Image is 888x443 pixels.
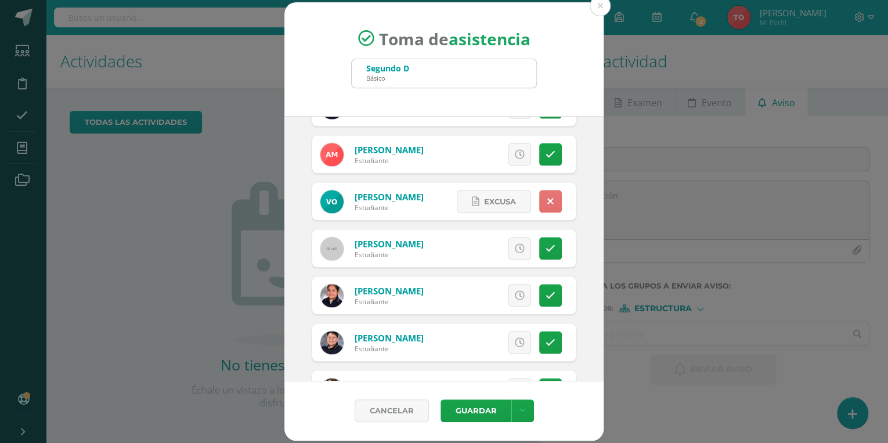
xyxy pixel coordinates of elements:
div: Estudiante [355,249,424,259]
img: 2f0f64a4d2aabc80e25f755ddbb26a8c.png [320,331,344,354]
a: [PERSON_NAME] [355,332,424,343]
div: Estudiante [355,343,424,353]
div: Estudiante [355,155,424,165]
a: [PERSON_NAME] [355,190,424,202]
div: Estudiante [355,296,424,306]
div: Estudiante [355,202,424,212]
a: [PERSON_NAME] [355,284,424,296]
img: ed3ef3c959d3c5ad3c6730bbdc891627.png [320,284,344,307]
div: Segundo D [366,63,409,74]
img: a3ebe1cebe860c0402e0317f45539508.png [320,190,344,213]
button: Guardar [441,399,511,422]
span: Toma de [379,27,530,49]
img: 687dc0dc0080ca3beef9f92a71b38b21.png [320,378,344,401]
a: Excusa [457,190,531,213]
a: [PERSON_NAME] [355,143,424,155]
a: [PERSON_NAME] [355,237,424,249]
img: 54b124545420e4258db241de09489215.png [320,143,344,166]
span: Excusa [484,190,516,212]
input: Busca un grado o sección aquí... [352,59,536,88]
img: 60x60 [320,237,344,260]
div: Básico [366,74,409,82]
a: Cancelar [355,399,429,422]
strong: asistencia [449,27,530,49]
a: [PERSON_NAME] [355,379,424,390]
